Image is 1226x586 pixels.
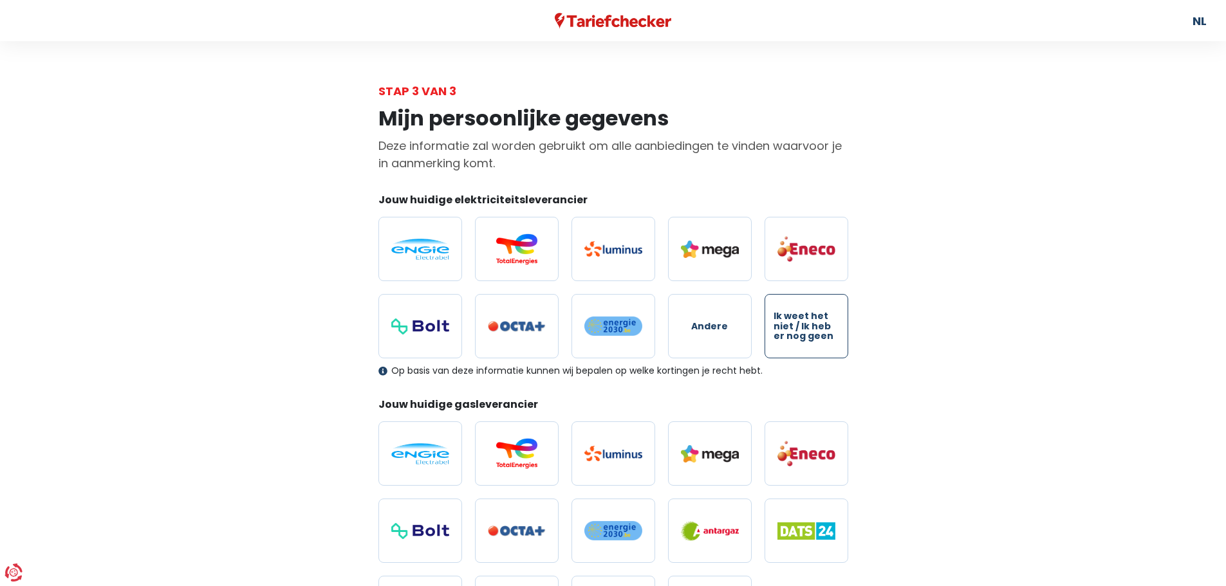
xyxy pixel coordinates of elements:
[584,446,642,461] img: Luminus
[584,241,642,257] img: Luminus
[378,137,848,172] p: Deze informatie zal worden gebruikt om alle aanbiedingen te vinden waarvoor je in aanmerking komt.
[488,233,546,264] img: Total Energies / Lampiris
[777,235,835,262] img: Eneco
[378,365,848,376] div: Op basis van deze informatie kunnen wij bepalen op welke kortingen je recht hebt.
[777,440,835,467] img: Eneco
[681,445,739,462] img: Mega
[777,522,835,540] img: Dats 24
[488,526,546,536] img: Octa+
[584,520,642,541] img: Energie2030
[378,192,848,212] legend: Jouw huidige elektriciteitsleverancier
[488,438,546,469] img: Total Energies / Lampiris
[774,311,839,341] span: Ik weet het niet / Ik heb er nog geen
[378,397,848,417] legend: Jouw huidige gasleverancier
[378,106,848,131] h1: Mijn persoonlijke gegevens
[391,239,449,260] img: Engie / Electrabel
[391,318,449,334] img: Bolt
[391,523,449,539] img: Bolt
[555,13,672,29] img: Tariefchecker logo
[584,316,642,336] img: Energie2030
[378,82,848,100] div: Stap 3 van 3
[488,321,546,332] img: Octa+
[681,241,739,258] img: Mega
[391,443,449,464] img: Engie / Electrabel
[691,322,728,331] span: Andere
[681,521,739,541] img: Antargaz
